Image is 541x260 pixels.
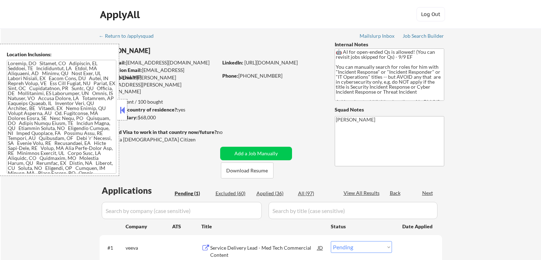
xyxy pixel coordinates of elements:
[335,106,444,113] div: Squad Notes
[417,7,445,21] button: Log Out
[100,46,246,55] div: [PERSON_NAME]
[222,73,238,79] strong: Phone:
[422,189,434,197] div: Next
[99,33,160,38] div: ← Return to /applysquad
[100,67,218,80] div: [EMAIL_ADDRESS][DOMAIN_NAME]
[210,244,318,258] div: Service Delivery Lead - Med Tech Commercial Content
[100,9,142,21] div: ApplyAll
[99,106,178,113] strong: Can work in country of residence?:
[298,190,334,197] div: All (97)
[100,74,218,95] div: [PERSON_NAME][EMAIL_ADDRESS][PERSON_NAME][DOMAIN_NAME]
[335,41,444,48] div: Internal Notes
[220,147,292,160] button: Add a Job Manually
[403,33,444,40] a: Job Search Builder
[317,241,324,254] div: JD
[222,59,243,66] strong: LinkedIn:
[390,189,401,197] div: Back
[222,72,323,79] div: [PHONE_NUMBER]
[244,59,298,66] a: [URL][DOMAIN_NAME]
[360,33,395,40] a: Mailslurp Inbox
[99,106,216,113] div: yes
[99,98,218,105] div: 36 sent / 100 bought
[99,114,218,121] div: $68,000
[102,186,172,195] div: Applications
[403,33,444,38] div: Job Search Builder
[126,223,172,230] div: Company
[360,33,395,38] div: Mailslurp Inbox
[172,223,201,230] div: ATS
[344,189,382,197] div: View All Results
[100,129,218,135] strong: Will need Visa to work in that country now/future?:
[126,244,172,251] div: veeva
[175,190,210,197] div: Pending (1)
[201,223,324,230] div: Title
[102,202,262,219] input: Search by company (case sensitive)
[107,244,120,251] div: #1
[269,202,437,219] input: Search by title (case sensitive)
[221,162,274,178] button: Download Resume
[99,33,160,40] a: ← Return to /applysquad
[217,129,237,136] div: no
[256,190,292,197] div: Applied (36)
[100,136,220,143] div: Yes, I am a [DEMOGRAPHIC_DATA] Citizen
[216,190,251,197] div: Excluded (60)
[402,223,434,230] div: Date Applied
[100,59,218,66] div: [EMAIL_ADDRESS][DOMAIN_NAME]
[331,220,392,233] div: Status
[7,51,116,58] div: Location Inclusions:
